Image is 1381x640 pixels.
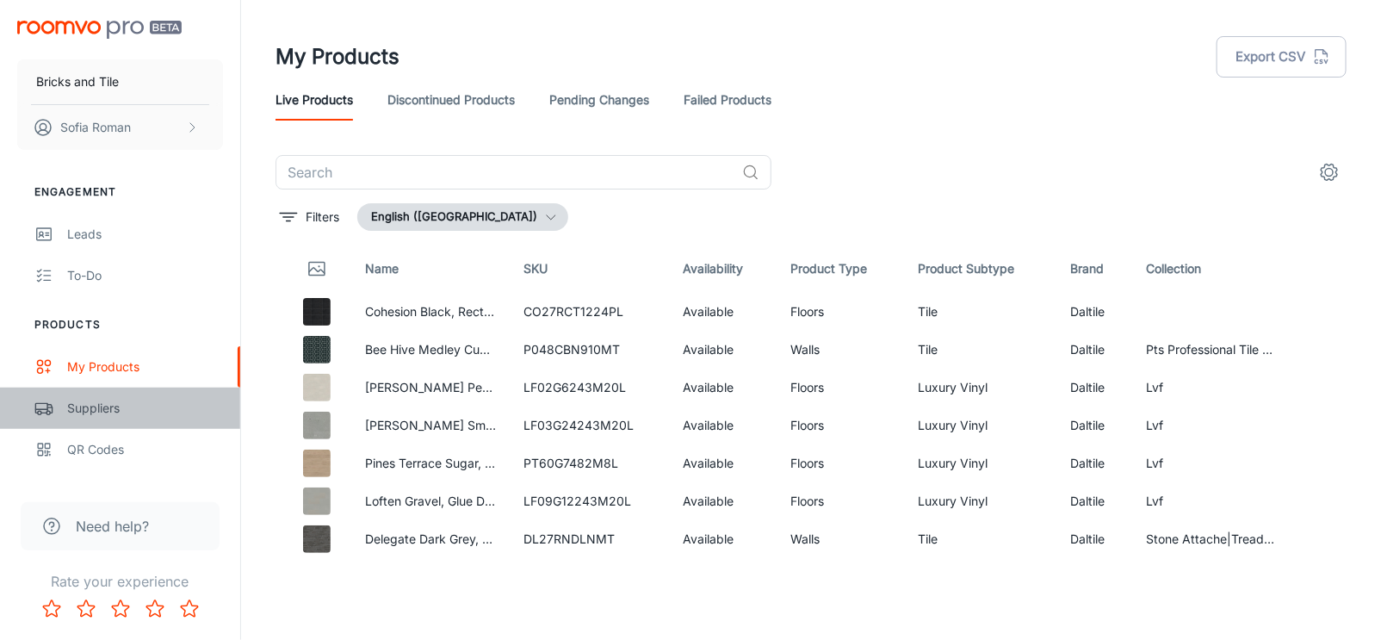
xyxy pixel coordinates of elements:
a: Discontinued Products [387,79,515,121]
button: Sofia Roman [17,105,223,150]
td: P048CBN910MT [511,331,669,369]
td: Luxury Vinyl [905,444,1057,482]
td: Floors [777,444,905,482]
td: Daltile [1056,520,1132,558]
p: Delegate Dark Grey, Random Linear, Matte [365,530,496,549]
p: Cohesion Black, Rectangle, 12X24, Polished [365,302,496,321]
td: Tile [905,331,1057,369]
td: Daltile [1056,369,1132,407]
td: Available [669,482,777,520]
div: Leads [67,225,223,244]
td: Floors [777,482,905,520]
th: Availability [669,245,777,293]
td: Tile [905,520,1057,558]
td: Luxury Vinyl [905,482,1057,520]
td: Available [669,331,777,369]
button: Rate 3 star [103,592,138,626]
td: Luxury Vinyl [905,369,1057,407]
td: Stone Attache|Tread Pavers|Xteriors Program [1133,520,1291,558]
td: CO27RCT1224PL [511,293,669,331]
p: [PERSON_NAME] Smoke, Glue Down, 24X24, 3.0MM, 20 MIL(0.508MM) [365,416,496,435]
td: DL27RNDLNMT [511,520,669,558]
td: Floors [777,293,905,331]
td: Available [669,369,777,407]
a: Failed Products [684,79,771,121]
div: To-do [67,266,223,285]
button: Rate 5 star [172,592,207,626]
td: Lvf [1133,482,1291,520]
div: My Products [67,357,223,376]
td: Walls [777,520,905,558]
p: Pines Terrace Sugar, Glue Down, 7 1/4X48, 2.0MM, 8 MIL(0.2032MM) [365,454,496,473]
th: Collection [1133,245,1291,293]
th: Brand [1056,245,1132,293]
td: Available [669,293,777,331]
a: Live Products [276,79,353,121]
td: LF02G6243M20L [511,369,669,407]
p: Bee Hive Medley Cube Negative, Cube Negative, 8 1/2X10, Matte [365,340,496,359]
td: Daltile [1056,444,1132,482]
p: [PERSON_NAME] Pebble, Glue Down, 6X24, 3.0MM, 20 MIL(0.508MM) [365,378,496,397]
div: Suppliers [67,399,223,418]
td: Floors [777,407,905,444]
td: Lvf [1133,407,1291,444]
td: Daltile [1056,482,1132,520]
p: Filters [306,208,339,227]
td: Floors [777,369,905,407]
button: Export CSV [1217,36,1347,78]
p: Sofia Roman [60,118,131,137]
p: Loften Gravel, Glue Down, 12X24, 3.0MM, 20 MIL(0.508MM) [365,492,496,511]
th: Product Subtype [905,245,1057,293]
td: PT60G7482M8L [511,444,669,482]
td: Available [669,520,777,558]
a: Pending Changes [549,79,649,121]
td: Walls [777,331,905,369]
td: Lvf [1133,369,1291,407]
td: Daltile [1056,331,1132,369]
img: Roomvo PRO Beta [17,21,182,39]
button: settings [1312,155,1347,190]
th: Product Type [777,245,905,293]
h1: My Products [276,41,399,72]
td: Daltile [1056,293,1132,331]
td: Lvf [1133,444,1291,482]
svg: Thumbnail [307,258,327,279]
button: Rate 2 star [69,592,103,626]
td: Pts Professional Tile Solution [1133,331,1291,369]
button: Rate 4 star [138,592,172,626]
button: Bricks and Tile [17,59,223,104]
p: Bricks and Tile [36,72,119,91]
button: filter [276,203,344,231]
th: SKU [511,245,669,293]
th: Name [351,245,510,293]
td: Luxury Vinyl [905,407,1057,444]
td: Available [669,407,777,444]
p: Rate your experience [14,571,226,592]
td: Tile [905,293,1057,331]
div: QR Codes [67,440,223,459]
span: Need help? [76,516,149,537]
input: Search [276,155,735,190]
td: Daltile [1056,407,1132,444]
td: Available [669,444,777,482]
button: Rate 1 star [34,592,69,626]
td: LF03G24243M20L [511,407,669,444]
button: English ([GEOGRAPHIC_DATA]) [357,203,568,231]
td: LF09G12243M20L [511,482,669,520]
